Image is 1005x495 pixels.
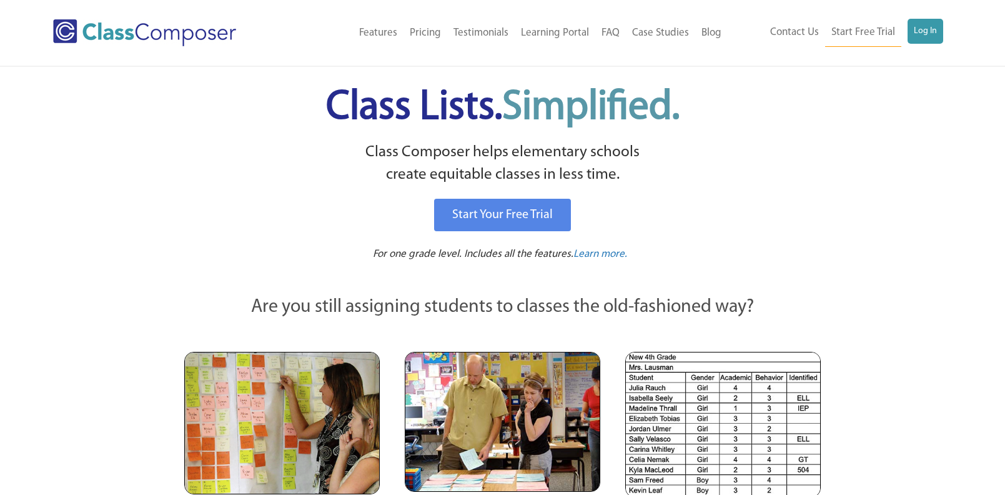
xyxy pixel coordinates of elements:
[53,19,236,46] img: Class Composer
[764,19,825,46] a: Contact Us
[184,294,821,321] p: Are you still assigning students to classes the old-fashioned way?
[182,141,823,187] p: Class Composer helps elementary schools create equitable classes in less time.
[595,19,626,47] a: FAQ
[502,87,680,128] span: Simplified.
[515,19,595,47] a: Learning Portal
[373,249,573,259] span: For one grade level. Includes all the features.
[626,19,695,47] a: Case Studies
[403,19,447,47] a: Pricing
[447,19,515,47] a: Testimonials
[908,19,943,44] a: Log In
[287,19,728,47] nav: Header Menu
[353,19,403,47] a: Features
[326,87,680,128] span: Class Lists.
[405,352,600,491] img: Blue and Pink Paper Cards
[728,19,943,47] nav: Header Menu
[184,352,380,494] img: Teachers Looking at Sticky Notes
[452,209,553,221] span: Start Your Free Trial
[434,199,571,231] a: Start Your Free Trial
[573,247,627,262] a: Learn more.
[573,249,627,259] span: Learn more.
[825,19,901,47] a: Start Free Trial
[695,19,728,47] a: Blog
